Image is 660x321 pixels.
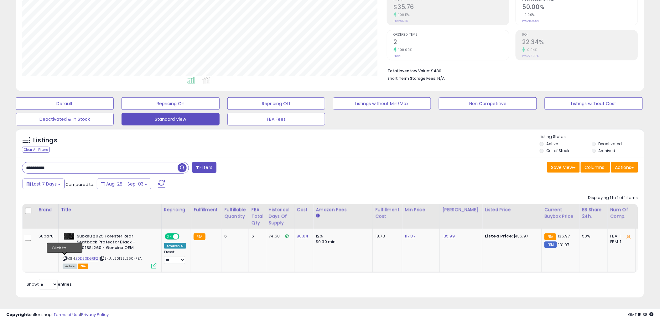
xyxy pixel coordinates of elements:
div: $135.97 [485,233,537,239]
div: 50% [582,233,603,239]
div: Fulfillment Cost [375,206,399,220]
button: Listings without Min/Max [333,97,431,110]
span: Ordered Items [394,33,509,37]
div: Num of Comp. [610,206,633,220]
button: Actions [611,162,638,173]
div: Current Buybox Price [544,206,577,220]
small: Prev: $17.87 [394,19,408,23]
b: Short Term Storage Fees: [388,76,437,81]
span: Show: entries [27,281,72,287]
h5: Listings [33,136,57,145]
h2: 50.00% [522,3,638,12]
div: Amazon Fees [316,206,370,213]
div: Displaying 1 to 1 of 1 items [588,195,638,201]
div: $0.30 min [316,239,368,245]
span: Compared to: [65,181,94,187]
div: Listed Price [485,206,539,213]
div: 6 [252,233,261,239]
button: Repricing On [122,97,220,110]
div: FBM: 1 [610,239,631,245]
div: Title [61,206,159,213]
a: 135.99 [442,233,455,239]
div: Subaru [39,233,54,239]
button: Save View [547,162,580,173]
button: Non Competitive [439,97,537,110]
span: All listings currently available for purchase on Amazon [63,264,77,269]
button: Default [16,97,114,110]
button: FBA Fees [227,113,325,125]
a: Terms of Use [54,312,80,318]
span: OFF [179,234,189,239]
div: [PERSON_NAME] [442,206,480,213]
div: Fulfillable Quantity [225,206,246,220]
span: Columns [585,164,605,171]
div: FBA Total Qty [252,206,263,226]
a: 117.87 [405,233,415,239]
p: Listing States: [540,134,644,140]
span: ROI [522,33,638,37]
div: BB Share 24h. [582,206,605,220]
a: 80.04 [297,233,309,239]
li: $480 [388,67,633,74]
label: Archived [599,148,616,153]
span: 2025-09-11 15:38 GMT [628,312,654,318]
div: Clear All Filters [22,147,50,153]
span: FBA [78,264,89,269]
button: Columns [581,162,610,173]
div: Historical Days Of Supply [269,206,292,226]
label: Deactivated [599,141,622,146]
label: Active [546,141,558,146]
div: 6 [225,233,244,239]
div: Fulfillment [194,206,219,213]
button: Deactivated & In Stock [16,113,114,125]
a: Privacy Policy [81,312,109,318]
div: Min Price [405,206,437,213]
span: 135.97 [558,233,570,239]
small: FBA [544,233,556,240]
small: 0.00% [522,13,535,17]
button: Last 7 Days [23,179,65,189]
div: ASIN: [63,233,157,268]
b: Total Inventory Value: [388,68,430,74]
b: Listed Price: [485,233,513,239]
button: Repricing Off [227,97,325,110]
div: Amazon AI [164,243,186,249]
div: Preset: [164,250,186,264]
small: 100.11% [397,13,410,17]
small: FBM [544,242,557,248]
span: N/A [438,75,445,81]
button: Aug-28 - Sep-03 [97,179,151,189]
span: Last 7 Days [32,181,57,187]
h2: 2 [394,38,509,47]
div: 74.50 [269,233,289,239]
label: Out of Stock [546,148,569,153]
b: Subaru 2025 Forester Rear Seatback Protector Black - J501SSL260 - Genuine OEM [77,233,153,252]
span: Aug-28 - Sep-03 [106,181,143,187]
small: 100.00% [397,48,413,52]
strong: Copyright [6,312,29,318]
div: Brand [39,206,56,213]
div: FBA: 1 [610,233,631,239]
img: 41K4kAQhnnL._SL40_.jpg [63,233,75,240]
h2: 22.34% [522,38,638,47]
small: FBA [194,233,205,240]
button: Listings without Cost [545,97,643,110]
button: Standard View [122,113,220,125]
button: Filters [192,162,216,173]
small: 0.04% [525,48,538,52]
div: 18.73 [375,233,397,239]
div: Repricing [164,206,188,213]
small: Prev: 50.00% [522,19,539,23]
h2: $35.76 [394,3,509,12]
small: Prev: 22.33% [522,54,539,58]
div: Cost [297,206,311,213]
span: ON [165,234,173,239]
span: | SKU: J501SSL260-FBA [99,256,142,261]
div: seller snap | | [6,312,109,318]
div: 12% [316,233,368,239]
a: B0D3SD5RF2 [75,256,98,261]
small: Prev: 1 [394,54,402,58]
span: 131.97 [559,242,569,248]
small: Amazon Fees. [316,213,320,219]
